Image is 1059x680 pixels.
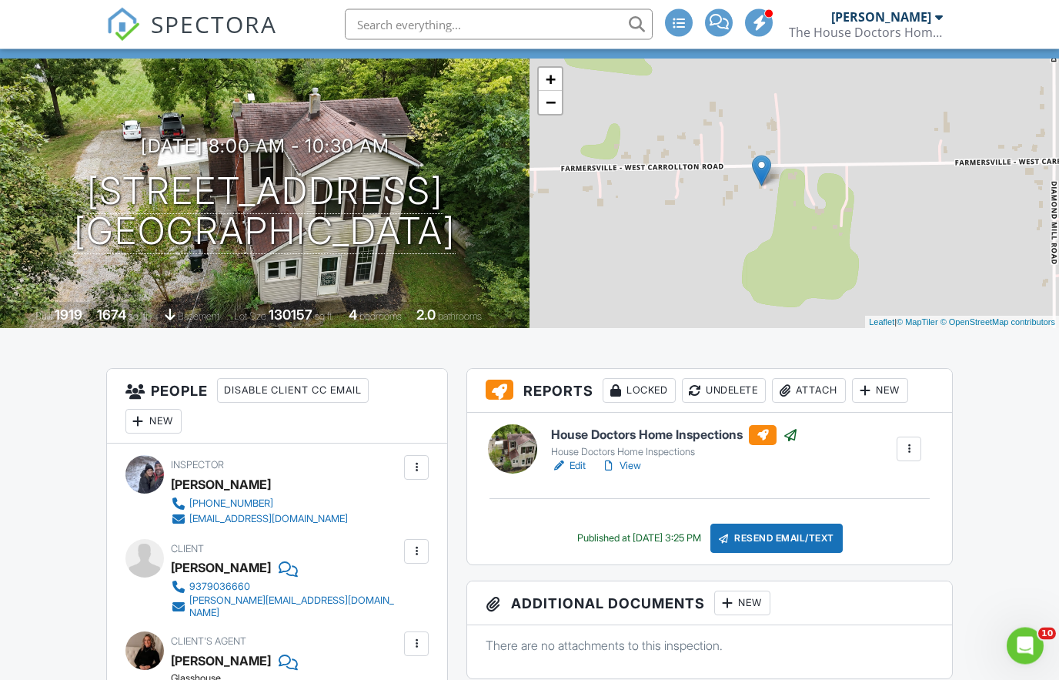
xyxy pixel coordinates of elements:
[178,311,219,323] span: basement
[1038,628,1056,640] span: 10
[189,581,250,594] div: 9379036660
[714,591,770,616] div: New
[171,636,246,648] span: Client's Agent
[551,426,798,460] a: House Doctors Home Inspections House Doctors Home Inspections
[789,25,943,40] div: The House Doctors Home Inspection Services
[710,524,843,554] div: Resend Email/Text
[107,370,448,444] h3: People
[601,459,641,474] a: View
[349,307,357,323] div: 4
[269,307,312,323] div: 130157
[106,8,140,42] img: The Best Home Inspection Software - Spectora
[1007,628,1044,665] iframe: Intercom live chat
[852,379,908,404] div: New
[577,533,701,545] div: Published at [DATE] 3:25 PM
[106,21,277,53] a: SPECTORA
[189,498,273,511] div: [PHONE_NUMBER]
[189,595,401,620] div: [PERSON_NAME][EMAIL_ADDRESS][DOMAIN_NAME]
[171,474,271,497] div: [PERSON_NAME]
[55,307,82,323] div: 1919
[897,318,938,327] a: © MapTiler
[234,311,266,323] span: Lot Size
[171,460,224,471] span: Inspector
[865,317,1059,330] div: |
[603,379,676,404] div: Locked
[171,580,401,595] a: 9379036660
[551,447,798,459] div: House Doctors Home Inspections
[97,307,126,323] div: 1674
[551,459,586,474] a: Edit
[345,9,653,40] input: Search everything...
[539,69,562,92] a: Zoom in
[171,497,348,512] a: [PHONE_NUMBER]
[171,595,401,620] a: [PERSON_NAME][EMAIL_ADDRESS][DOMAIN_NAME]
[35,311,52,323] span: Built
[831,9,931,25] div: [PERSON_NAME]
[171,650,271,673] a: [PERSON_NAME]
[171,557,271,580] div: [PERSON_NAME]
[772,379,846,404] div: Attach
[125,410,182,434] div: New
[539,92,562,115] a: Zoom out
[467,370,952,414] h3: Reports
[171,544,204,555] span: Client
[171,512,348,528] a: [EMAIL_ADDRESS][DOMAIN_NAME]
[151,8,277,40] span: SPECTORA
[217,379,369,404] div: Disable Client CC Email
[416,307,436,323] div: 2.0
[486,638,934,655] p: There are no attachments to this inspection.
[359,311,402,323] span: bedrooms
[682,379,766,404] div: Undelete
[129,311,150,323] span: sq. ft.
[940,318,1055,327] a: © OpenStreetMap contributors
[315,311,334,323] span: sq.ft.
[189,514,348,526] div: [EMAIL_ADDRESS][DOMAIN_NAME]
[869,318,894,327] a: Leaflet
[467,582,952,626] h3: Additional Documents
[551,426,798,446] h6: House Doctors Home Inspections
[438,311,482,323] span: bathrooms
[141,136,389,157] h3: [DATE] 8:00 am - 10:30 am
